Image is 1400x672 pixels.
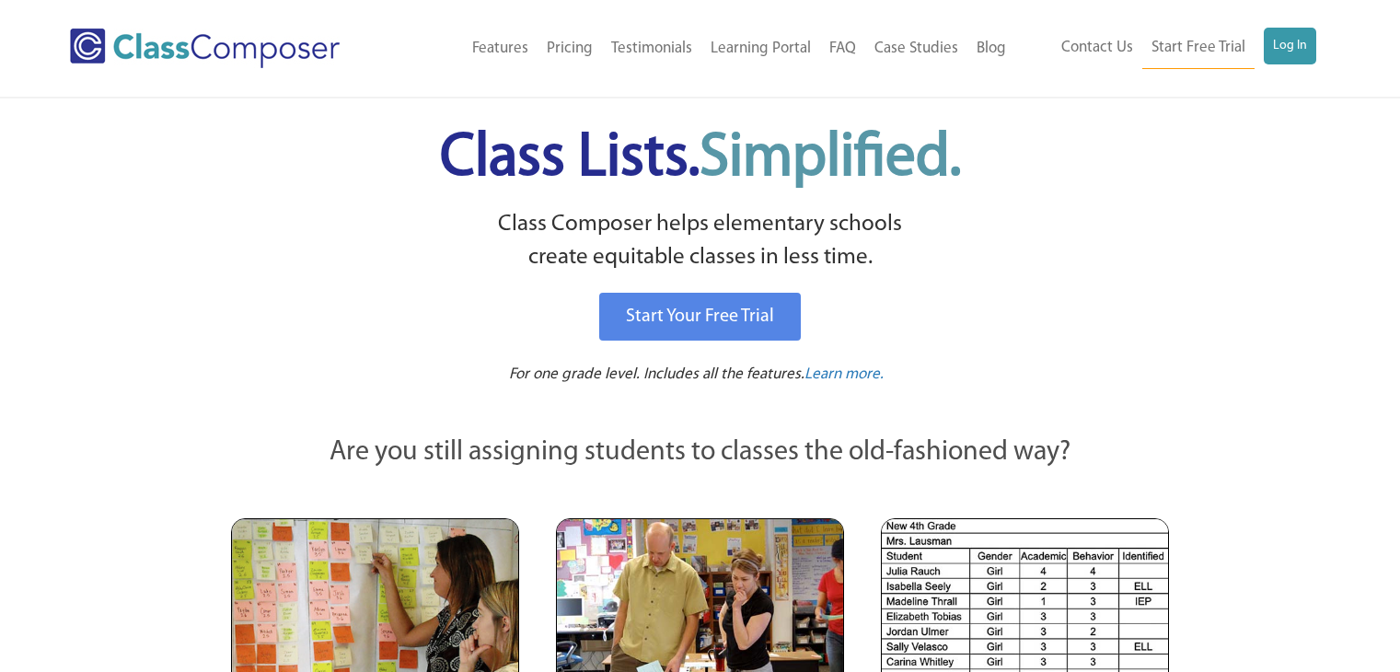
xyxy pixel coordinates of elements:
[1052,28,1142,68] a: Contact Us
[599,293,801,341] a: Start Your Free Trial
[1264,28,1316,64] a: Log In
[399,29,1014,69] nav: Header Menu
[865,29,967,69] a: Case Studies
[463,29,538,69] a: Features
[509,366,804,382] span: For one grade level. Includes all the features.
[70,29,340,68] img: Class Composer
[440,129,961,189] span: Class Lists.
[602,29,701,69] a: Testimonials
[700,129,961,189] span: Simplified.
[820,29,865,69] a: FAQ
[804,364,884,387] a: Learn more.
[967,29,1015,69] a: Blog
[701,29,820,69] a: Learning Portal
[538,29,602,69] a: Pricing
[1142,28,1255,69] a: Start Free Trial
[626,307,774,326] span: Start Your Free Trial
[228,208,1173,275] p: Class Composer helps elementary schools create equitable classes in less time.
[804,366,884,382] span: Learn more.
[231,433,1170,473] p: Are you still assigning students to classes the old-fashioned way?
[1015,28,1316,69] nav: Header Menu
